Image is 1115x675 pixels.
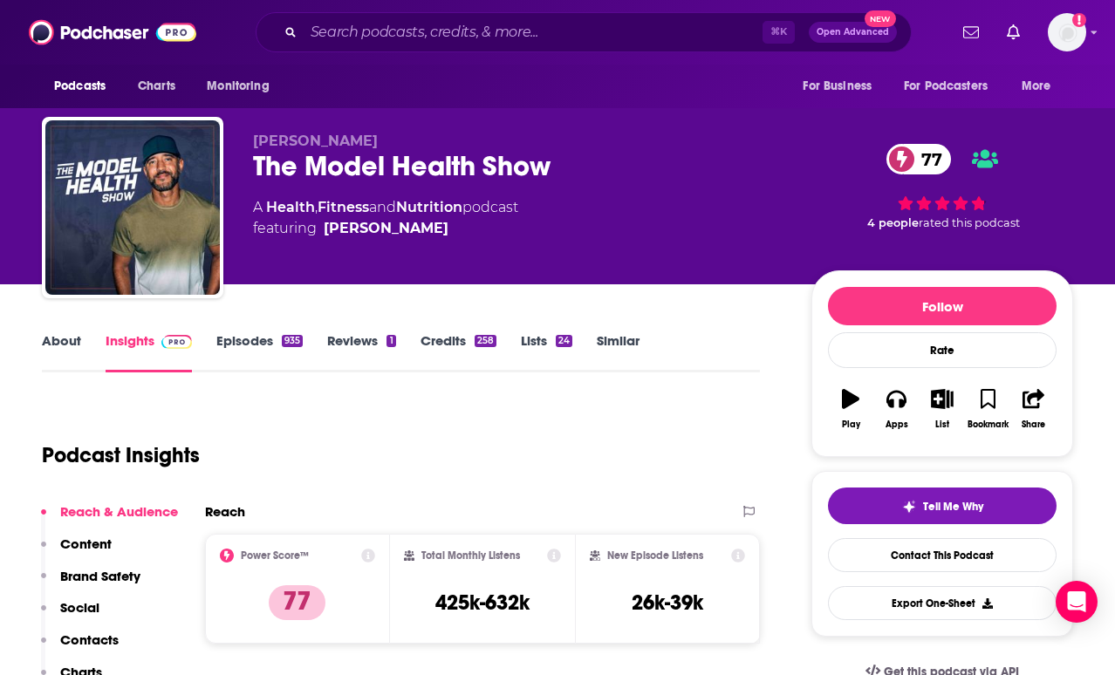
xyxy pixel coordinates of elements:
[475,335,496,347] div: 258
[865,10,896,27] span: New
[803,74,872,99] span: For Business
[886,419,908,430] div: Apps
[318,199,369,215] a: Fitness
[304,18,763,46] input: Search podcasts, credits, & more...
[920,378,965,440] button: List
[763,21,795,44] span: ⌘ K
[127,70,186,103] a: Charts
[811,133,1073,241] div: 77 4 peoplerated this podcast
[828,586,1057,620] button: Export One-Sheet
[205,503,245,520] h2: Reach
[809,22,897,43] button: Open AdvancedNew
[790,70,893,103] button: open menu
[817,28,889,37] span: Open Advanced
[597,332,640,372] a: Similar
[396,199,462,215] a: Nutrition
[886,144,951,174] a: 77
[828,287,1057,325] button: Follow
[60,631,119,648] p: Contacts
[60,535,112,552] p: Content
[269,585,325,620] p: 77
[282,335,303,347] div: 935
[556,335,572,347] div: 24
[1072,13,1086,27] svg: Email not verified
[42,70,128,103] button: open menu
[266,199,315,215] a: Health
[324,218,448,239] a: Shawn Stevenson
[327,332,395,372] a: Reviews1
[42,442,200,468] h1: Podcast Insights
[968,419,1009,430] div: Bookmark
[632,590,703,616] h3: 26k-39k
[29,16,196,49] img: Podchaser - Follow, Share and Rate Podcasts
[435,590,530,616] h3: 425k-632k
[1022,419,1045,430] div: Share
[1009,70,1073,103] button: open menu
[106,332,192,372] a: InsightsPodchaser Pro
[935,419,949,430] div: List
[521,332,572,372] a: Lists24
[241,549,309,562] h2: Power Score™
[253,218,518,239] span: featuring
[1048,13,1086,51] span: Logged in as dresnic
[1048,13,1086,51] button: Show profile menu
[828,378,873,440] button: Play
[923,500,983,514] span: Tell Me Why
[369,199,396,215] span: and
[1011,378,1057,440] button: Share
[1022,74,1051,99] span: More
[41,503,178,535] button: Reach & Audience
[60,599,99,616] p: Social
[253,197,518,239] div: A podcast
[41,631,119,664] button: Contacts
[893,70,1013,103] button: open menu
[41,535,112,568] button: Content
[54,74,106,99] span: Podcasts
[828,487,1057,524] button: tell me why sparkleTell Me Why
[421,332,496,372] a: Credits258
[867,216,919,229] span: 4 people
[965,378,1010,440] button: Bookmark
[256,12,912,52] div: Search podcasts, credits, & more...
[1048,13,1086,51] img: User Profile
[45,120,220,295] img: The Model Health Show
[902,500,916,514] img: tell me why sparkle
[60,503,178,520] p: Reach & Audience
[195,70,291,103] button: open menu
[315,199,318,215] span: ,
[828,332,1057,368] div: Rate
[421,549,520,562] h2: Total Monthly Listens
[42,332,81,372] a: About
[828,538,1057,572] a: Contact This Podcast
[386,335,395,347] div: 1
[904,74,988,99] span: For Podcasters
[842,419,860,430] div: Play
[207,74,269,99] span: Monitoring
[607,549,703,562] h2: New Episode Listens
[41,599,99,631] button: Social
[161,335,192,349] img: Podchaser Pro
[253,133,378,149] span: [PERSON_NAME]
[60,568,140,584] p: Brand Safety
[956,17,986,47] a: Show notifications dropdown
[41,568,140,600] button: Brand Safety
[216,332,303,372] a: Episodes935
[1000,17,1027,47] a: Show notifications dropdown
[873,378,919,440] button: Apps
[904,144,951,174] span: 77
[138,74,175,99] span: Charts
[919,216,1020,229] span: rated this podcast
[1056,581,1098,623] div: Open Intercom Messenger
